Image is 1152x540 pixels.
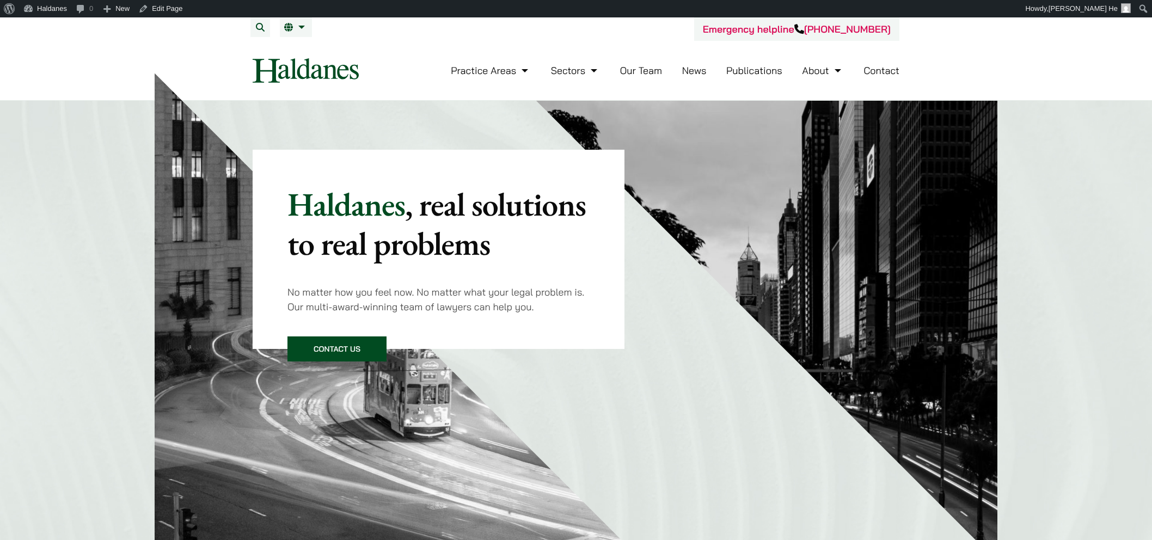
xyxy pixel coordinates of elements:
[620,64,662,77] a: Our Team
[250,17,270,37] button: Search
[253,58,359,83] img: Logo of Haldanes
[287,183,586,265] mark: , real solutions to real problems
[551,64,600,77] a: Sectors
[284,23,308,32] a: EN
[287,285,590,314] p: No matter how you feel now. No matter what your legal problem is. Our multi-award-winning team of...
[287,336,387,361] a: Contact Us
[451,64,531,77] a: Practice Areas
[802,64,843,77] a: About
[863,64,899,77] a: Contact
[682,64,707,77] a: News
[1049,4,1118,13] span: [PERSON_NAME] He
[726,64,782,77] a: Publications
[703,23,891,35] a: Emergency helpline[PHONE_NUMBER]
[287,185,590,263] p: Haldanes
